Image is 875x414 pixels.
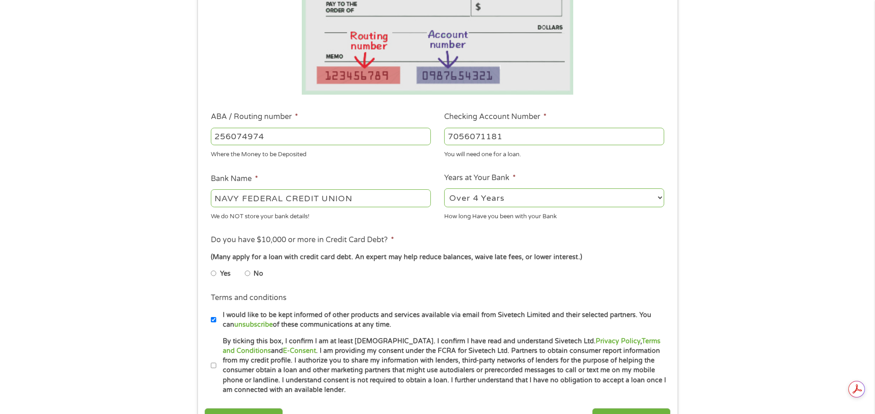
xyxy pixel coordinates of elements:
[444,147,664,159] div: You will need one for a loan.
[234,321,273,329] a: unsubscribe
[211,293,287,303] label: Terms and conditions
[254,269,263,279] label: No
[211,209,431,221] div: We do NOT store your bank details!
[211,235,394,245] label: Do you have $10,000 or more in Credit Card Debt?
[283,347,316,355] a: E-Consent
[596,337,640,345] a: Privacy Policy
[211,174,258,184] label: Bank Name
[211,128,431,145] input: 263177916
[444,128,664,145] input: 345634636
[211,147,431,159] div: Where the Money to be Deposited
[220,269,231,279] label: Yes
[444,209,664,221] div: How long Have you been with your Bank
[444,112,547,122] label: Checking Account Number
[216,310,667,330] label: I would like to be kept informed of other products and services available via email from Sivetech...
[223,337,660,355] a: Terms and Conditions
[444,173,516,183] label: Years at Your Bank
[211,112,298,122] label: ABA / Routing number
[216,336,667,395] label: By ticking this box, I confirm I am at least [DEMOGRAPHIC_DATA]. I confirm I have read and unders...
[211,252,664,262] div: (Many apply for a loan with credit card debt. An expert may help reduce balances, waive late fees...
